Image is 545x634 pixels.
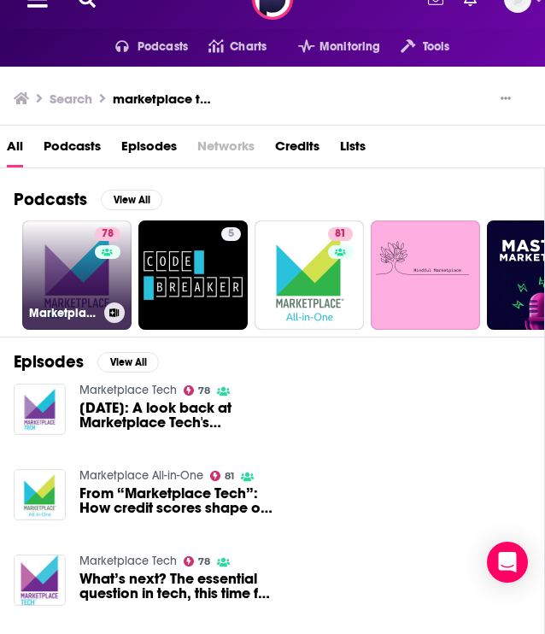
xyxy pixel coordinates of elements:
button: View All [101,190,162,210]
h3: marketplace tech [113,91,214,107]
a: What’s next? The essential question in tech, this time for “Marketplace Tech” host Molly Wood [79,572,274,601]
span: 5 [228,226,234,243]
span: Monitoring [319,35,380,59]
a: All [7,132,23,167]
span: Podcasts [138,35,188,59]
a: Lists [340,132,366,167]
a: Marketplace All-in-One [79,468,203,483]
a: PodcastsView All [14,189,162,210]
a: 78Marketplace Tech [22,220,132,330]
h3: Search [50,91,92,107]
a: Credits [275,132,319,167]
span: 78 [102,226,114,243]
span: 81 [335,226,346,243]
button: open menu [95,33,188,61]
span: Networks [197,132,255,167]
img: 09/04/2017: A look back at Marketplace Tech's coverage [14,384,66,436]
a: 09/04/2017: A look back at Marketplace Tech's coverage [79,401,274,430]
a: From “Marketplace Tech”: How credit scores shape our financial reality [79,486,274,515]
a: 78 [184,556,211,566]
a: 81 [210,471,235,481]
span: 81 [225,473,234,480]
a: Charts [188,33,267,61]
a: 5 [138,220,248,330]
a: 78 [184,385,211,396]
h2: Podcasts [14,189,87,210]
img: From “Marketplace Tech”: How credit scores shape our financial reality [14,469,66,521]
a: Episodes [121,132,177,167]
h2: Episodes [14,351,84,373]
button: open menu [278,33,381,61]
button: Show More Button [494,91,518,108]
span: 78 [198,387,210,395]
h3: Marketplace Tech [29,306,97,320]
a: Marketplace Tech [79,554,177,568]
a: 5 [221,227,241,241]
a: 81 [255,220,364,330]
span: [DATE]: A look back at Marketplace Tech's coverage [79,401,274,430]
span: 78 [198,558,210,566]
span: What’s next? The essential question in tech, this time for “Marketplace Tech” host [PERSON_NAME] [79,572,274,601]
a: EpisodesView All [14,351,159,373]
span: Tools [423,35,450,59]
span: Charts [230,35,267,59]
a: 81 [328,227,353,241]
button: open menu [380,33,449,61]
button: View All [97,352,159,373]
a: Marketplace Tech [79,383,177,397]
img: What’s next? The essential question in tech, this time for “Marketplace Tech” host Molly Wood [14,555,66,607]
a: 78 [95,227,120,241]
a: Podcasts [44,132,101,167]
div: Open Intercom Messenger [487,542,528,583]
